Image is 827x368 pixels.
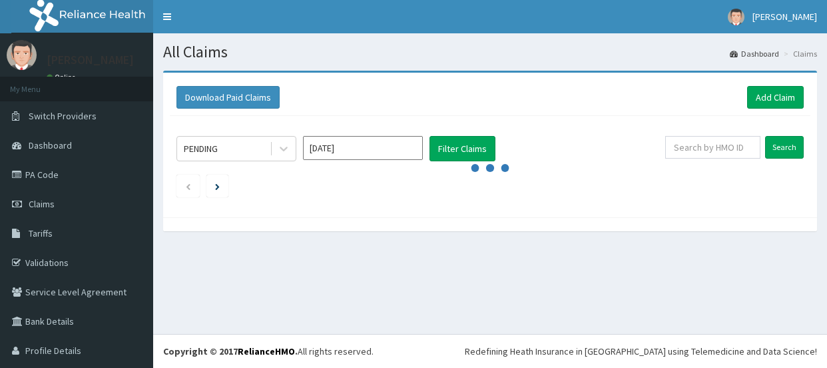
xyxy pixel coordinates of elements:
a: Next page [215,180,220,192]
img: User Image [728,9,744,25]
span: Dashboard [29,139,72,151]
span: [PERSON_NAME] [752,11,817,23]
span: Switch Providers [29,110,97,122]
a: RelianceHMO [238,345,295,357]
footer: All rights reserved. [153,334,827,368]
a: Add Claim [747,86,804,109]
input: Search [765,136,804,159]
a: Online [47,73,79,82]
img: User Image [7,40,37,70]
input: Select Month and Year [303,136,423,160]
button: Filter Claims [429,136,495,161]
button: Download Paid Claims [176,86,280,109]
div: PENDING [184,142,218,155]
span: Claims [29,198,55,210]
strong: Copyright © 2017 . [163,345,298,357]
a: Previous page [185,180,191,192]
h1: All Claims [163,43,817,61]
li: Claims [780,48,817,59]
p: [PERSON_NAME] [47,54,134,66]
svg: audio-loading [470,148,510,188]
span: Tariffs [29,227,53,239]
a: Dashboard [730,48,779,59]
div: Redefining Heath Insurance in [GEOGRAPHIC_DATA] using Telemedicine and Data Science! [465,345,817,358]
input: Search by HMO ID [665,136,760,159]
